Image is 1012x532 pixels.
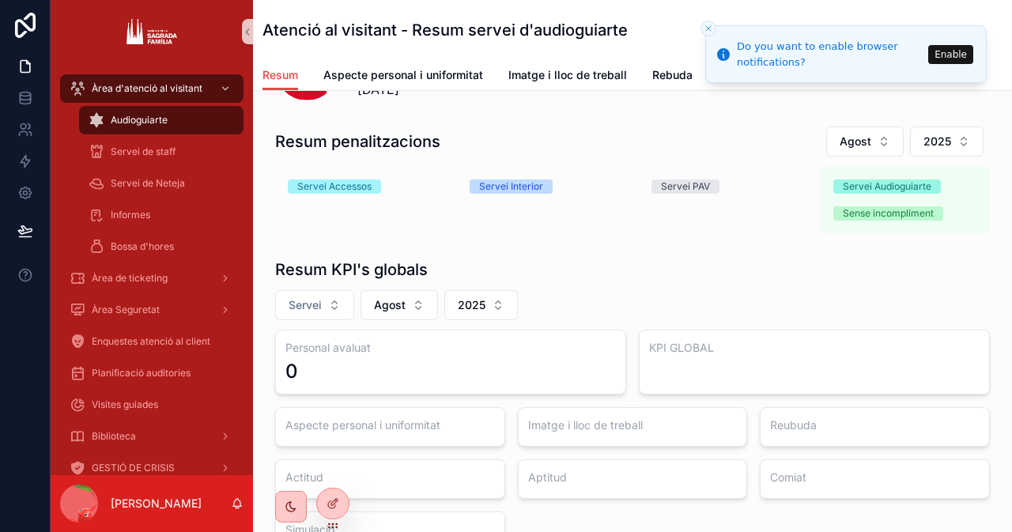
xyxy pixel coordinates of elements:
[479,179,543,194] div: Servei Interior
[649,340,980,356] h3: KPI GLOBAL
[60,327,244,356] a: Enquestes atenció al client
[92,398,158,411] span: Visites guiades
[323,67,483,83] span: Aspecte personal i uniformitat
[92,82,202,95] span: Àrea d'atenció al visitant
[770,417,980,433] h3: Reubuda
[297,179,372,194] div: Servei Accessos
[92,462,175,474] span: GESTIÓ DE CRISIS
[528,470,738,485] h3: Aptitud
[111,496,202,511] p: [PERSON_NAME]
[285,340,616,356] h3: Personal avaluat
[275,130,440,153] h1: Resum penalitzacions
[79,106,244,134] a: Audioguiarte
[285,470,495,485] h3: Actitud
[285,359,298,384] div: 0
[111,209,150,221] span: Informes
[79,201,244,229] a: Informes
[262,19,628,41] h1: Atenció al visitant - Resum servei d'audioguiarte
[79,232,244,261] a: Bossa d'hores
[528,417,738,433] h3: Imatge i lloc de treball
[262,67,298,83] span: Resum
[51,63,253,475] div: scrollable content
[652,67,693,83] span: Rebuda
[126,19,176,44] img: App logo
[111,114,168,126] span: Audioguiarte
[661,179,710,194] div: Servei PAV
[737,39,923,70] div: Do you want to enable browser notifications?
[374,297,406,313] span: Agost
[60,454,244,482] a: GESTIÓ DE CRISIS
[928,45,973,64] button: Enable
[79,138,244,166] a: Servei de staff
[92,272,168,285] span: Àrea de ticketing
[79,169,244,198] a: Servei de Neteja
[60,296,244,324] a: Àrea Seguretat
[60,74,244,103] a: Àrea d'atenció al visitant
[275,290,354,320] button: Select Button
[323,61,483,92] a: Aspecte personal i uniformitat
[508,61,627,92] a: Imatge i lloc de treball
[60,422,244,451] a: Biblioteca
[60,359,244,387] a: Planificació auditories
[60,391,244,419] a: Visites guiades
[826,126,904,157] button: Select Button
[92,335,210,348] span: Enquestes atenció al client
[700,21,716,36] button: Close toast
[111,145,176,158] span: Servei de staff
[92,430,136,443] span: Biblioteca
[289,297,322,313] span: Servei
[262,61,298,91] a: Resum
[361,290,438,320] button: Select Button
[508,67,627,83] span: Imatge i lloc de treball
[275,258,428,281] h1: Resum KPI's globals
[111,177,185,190] span: Servei de Neteja
[285,417,495,433] h3: Aspecte personal i uniformitat
[910,126,984,157] button: Select Button
[444,290,518,320] button: Select Button
[770,470,980,485] h3: Comiat
[92,367,191,379] span: Planificació auditories
[923,134,951,149] span: 2025
[843,206,934,221] div: Sense incompliment
[458,297,485,313] span: 2025
[92,304,160,316] span: Àrea Seguretat
[60,264,244,292] a: Àrea de ticketing
[840,134,871,149] span: Agost
[111,240,174,253] span: Bossa d'hores
[652,61,693,92] a: Rebuda
[843,179,931,194] div: Servei Audioguiarte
